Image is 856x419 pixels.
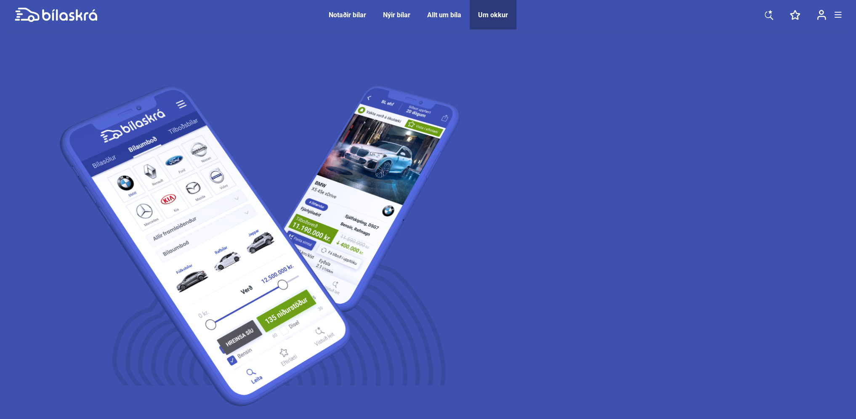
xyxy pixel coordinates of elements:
[383,11,410,19] a: Nýir bílar
[817,10,826,20] img: user-login.svg
[329,11,366,19] a: Notaðir bílar
[427,11,461,19] a: Allt um bíla
[478,11,508,19] a: Um okkur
